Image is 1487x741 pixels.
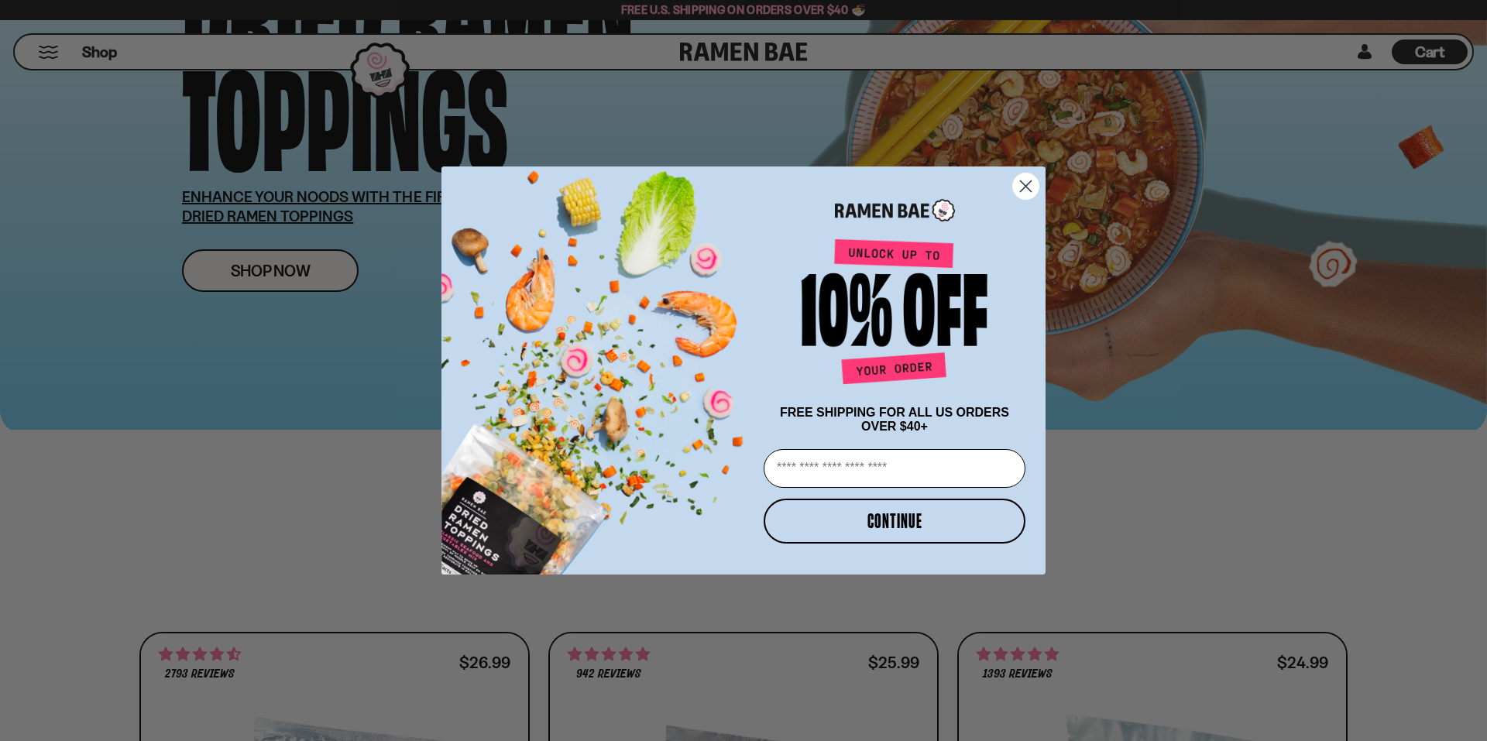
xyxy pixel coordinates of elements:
img: Unlock up to 10% off [798,238,991,390]
img: Ramen Bae Logo [835,197,955,223]
button: Close dialog [1012,173,1039,200]
button: CONTINUE [764,499,1025,544]
span: FREE SHIPPING FOR ALL US ORDERS OVER $40+ [780,406,1009,433]
img: ce7035ce-2e49-461c-ae4b-8ade7372f32c.png [441,153,757,575]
